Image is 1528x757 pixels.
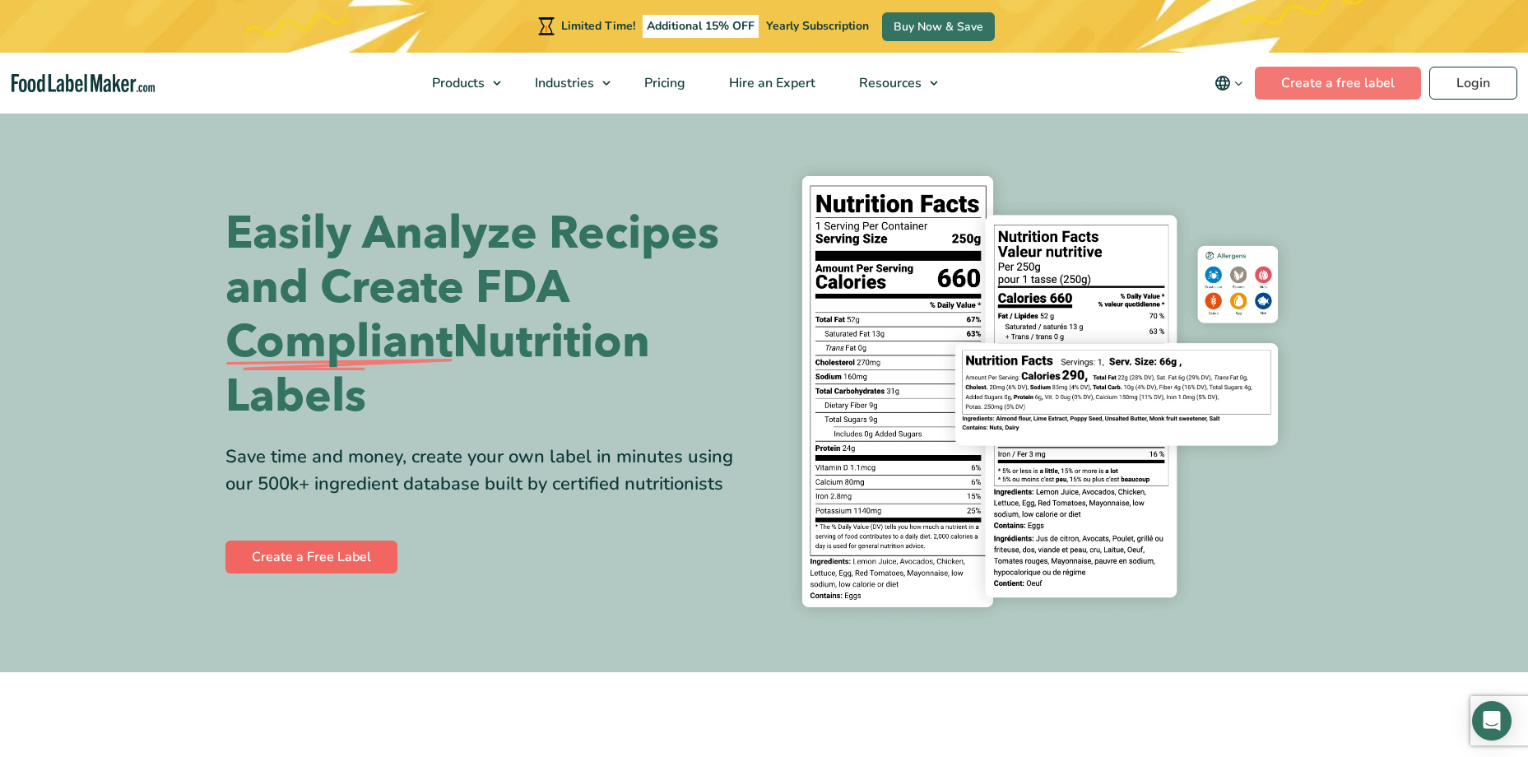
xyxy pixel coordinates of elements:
div: Save time and money, create your own label in minutes using our 500k+ ingredient database built b... [225,444,752,498]
span: Compliant [225,315,453,369]
a: Create a free label [1255,67,1421,100]
span: Industries [530,74,596,92]
span: Resources [854,74,923,92]
a: Create a Free Label [225,541,397,574]
div: Open Intercom Messenger [1472,701,1512,741]
span: Yearly Subscription [766,18,869,34]
span: Limited Time! [561,18,635,34]
a: Resources [838,53,946,114]
span: Products [427,74,486,92]
a: Login [1429,67,1517,100]
a: Industries [513,53,619,114]
a: Pricing [623,53,704,114]
a: Buy Now & Save [882,12,995,41]
a: Products [411,53,509,114]
a: Hire an Expert [708,53,834,114]
span: Hire an Expert [724,74,817,92]
h1: Easily Analyze Recipes and Create FDA Nutrition Labels [225,207,752,424]
span: Additional 15% OFF [643,15,759,38]
span: Pricing [639,74,687,92]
